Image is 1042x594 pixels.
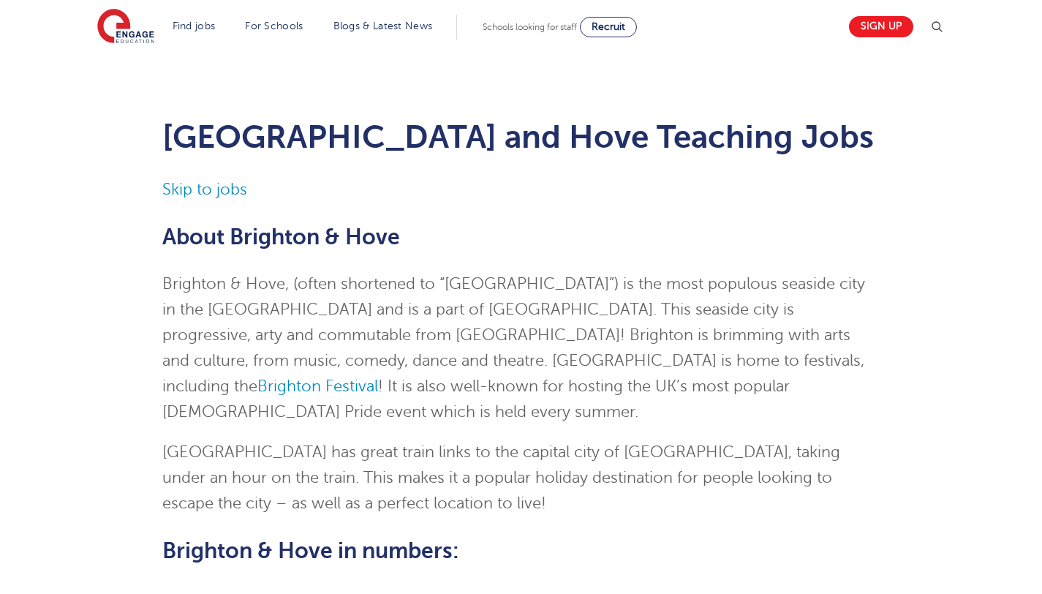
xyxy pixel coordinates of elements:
[245,20,303,31] a: For Schools
[162,538,880,563] h2: Brighton & Hove in numbers:
[162,271,880,425] p: Brighton & Hove, (often shortened to “[GEOGRAPHIC_DATA]”) is the most populous seaside city in th...
[162,440,880,516] p: [GEOGRAPHIC_DATA] has great train links to the capital city of [GEOGRAPHIC_DATA], taking under an...
[592,21,625,32] span: Recruit
[580,17,637,37] a: Recruit
[162,225,880,249] h2: About Brighton & Hove
[849,16,913,37] a: Sign up
[333,20,433,31] a: Blogs & Latest News
[257,377,378,395] a: Brighton Festival
[173,20,216,31] a: Find jobs
[97,9,154,45] img: Engage Education
[483,22,577,32] span: Schools looking for staff
[162,181,247,198] a: Skip to jobs
[162,119,880,155] h1: [GEOGRAPHIC_DATA] and Hove Teaching Jobs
